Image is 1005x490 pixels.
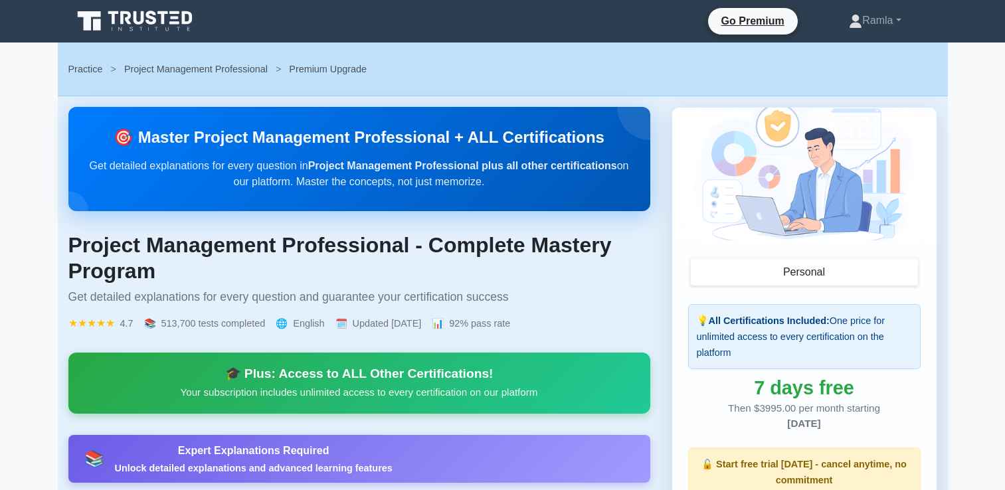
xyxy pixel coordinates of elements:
[787,418,820,429] span: [DATE]
[276,315,288,331] span: 🌐
[353,315,422,331] span: Updated [DATE]
[120,315,134,331] span: 4.7
[293,315,324,331] span: English
[308,160,617,171] strong: Project Management Professional plus all other certifications
[697,456,912,488] p: 🔓 Start free trial [DATE] - cancel anytime, no commitment
[713,13,792,29] a: Go Premium
[688,304,921,369] div: 💡 One price for unlimited access to every certification on the platform
[289,64,367,74] span: Premium Upgrade
[90,158,629,190] p: Get detailed explanations for every question in on our platform. Master the concepts, not just me...
[115,461,393,475] div: Unlock detailed explanations and advanced learning features
[90,128,629,147] h2: 🎯 Master Project Management Professional + ALL Certifications
[68,315,115,331] span: ★★★★★
[68,232,650,284] h1: Project Management Professional - Complete Mastery Program
[335,315,347,331] span: 🗓️
[276,64,281,74] span: >
[68,64,103,74] a: Practice
[161,315,266,331] span: 513,700 tests completed
[432,315,444,331] span: 📊
[691,259,918,286] button: Personal
[68,289,650,305] p: Get detailed explanations for every question and guarantee your certification success
[84,384,634,400] p: Your subscription includes unlimited access to every certification on our platform
[84,451,104,467] div: 📚
[688,401,921,432] div: Then $3995.00 per month starting
[817,7,933,34] a: Ramla
[709,315,830,326] strong: All Certifications Included:
[115,443,393,459] div: Expert Explanations Required
[84,366,634,382] div: 🎓 Plus: Access to ALL Other Certifications!
[449,315,510,331] span: 92% pass rate
[124,64,268,74] a: Project Management Professional
[144,315,156,331] span: 📚
[110,64,116,74] span: >
[688,380,921,396] div: 7 days free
